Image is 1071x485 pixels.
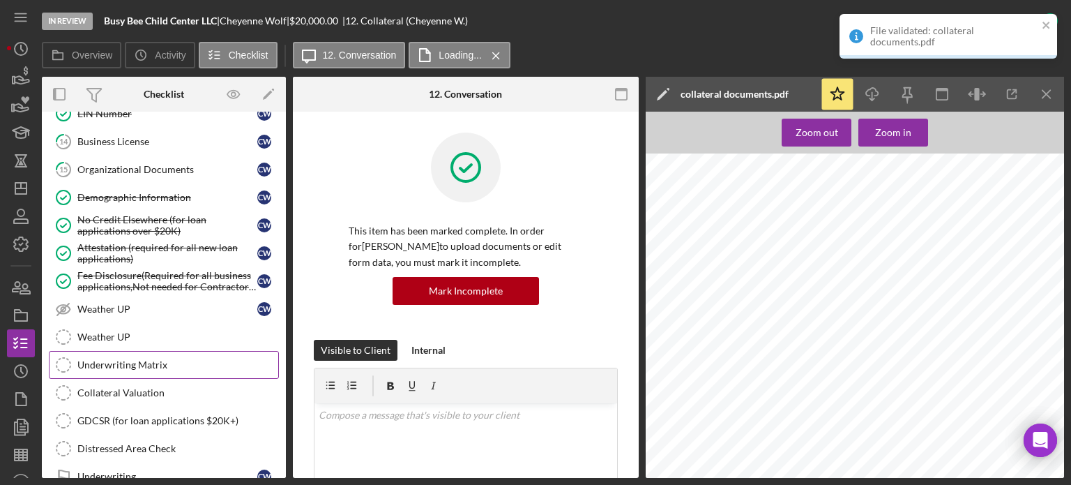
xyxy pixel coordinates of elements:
tspan: 14 [59,137,68,146]
a: Distressed Area Check [49,435,279,463]
button: Overview [42,42,121,68]
div: Cheyenne Wolf | [220,15,289,27]
div: C W [257,274,271,288]
a: Demographic InformationCW [49,184,279,211]
div: C W [257,135,271,149]
a: Attestation (required for all new loan applications)CW [49,239,279,267]
div: Attestation (required for all new loan applications) [77,242,257,264]
label: Checklist [229,50,268,61]
div: EIN Number [77,108,257,119]
b: Busy Bee Child Center LLC [104,15,217,27]
button: Mark Incomplete [393,277,539,305]
label: Activity [155,50,185,61]
div: C W [257,302,271,316]
p: This item has been marked complete. In order for [PERSON_NAME] to upload documents or edit form d... [349,223,583,270]
div: File validated: collateral documents.pdf [870,25,1038,47]
div: Weather UP [77,304,257,315]
div: Organizational Documents [77,164,257,175]
button: Loading... [409,42,510,68]
div: Collateral Valuation [77,387,278,398]
button: Zoom out [782,119,851,147]
div: C W [257,470,271,484]
div: Distressed Area Check [77,443,278,454]
div: collateral documents.pdf [681,89,789,100]
div: C W [257,107,271,121]
div: 12. Conversation [429,89,502,100]
div: Complete [991,7,1033,35]
div: C W [257,218,271,232]
tspan: 15 [59,165,68,174]
div: Zoom in [875,119,911,147]
div: Underwriting [77,471,257,482]
a: Weather UP [49,323,279,351]
div: In Review [42,13,93,30]
a: Collateral Valuation [49,379,279,407]
div: Weather UP [77,331,278,343]
button: Checklist [199,42,278,68]
div: No Credit Elsewhere (for loan applications over $20K) [77,214,257,237]
div: Open Intercom Messenger [1024,424,1057,457]
button: Zoom in [858,119,928,147]
a: 14Business LicenseCW [49,128,279,156]
div: Demographic Information [77,192,257,203]
div: GDCSR (for loan applications $20K+) [77,415,278,426]
button: close [1042,20,1051,33]
label: Overview [72,50,112,61]
div: Internal [411,340,446,361]
div: | 12. Collateral (Cheyenne W.) [342,15,468,27]
button: 12. Conversation [293,42,406,68]
div: $20,000.00 [289,15,342,27]
a: EIN NumberCW [49,100,279,128]
div: Business License [77,136,257,147]
button: Internal [404,340,453,361]
div: C W [257,163,271,177]
button: Visible to Client [314,340,397,361]
div: Zoom out [796,119,838,147]
div: Underwriting Matrix [77,359,278,371]
button: Complete [977,7,1064,35]
a: No Credit Elsewhere (for loan applications over $20K)CW [49,211,279,239]
div: | [104,15,220,27]
button: Activity [125,42,195,68]
div: Checklist [144,89,184,100]
div: Mark Incomplete [429,277,503,305]
a: Weather UPCW [49,295,279,323]
a: Fee Disclosure(Required for all business applications,Not needed for Contractor loans)CW [49,267,279,295]
a: GDCSR (for loan applications $20K+) [49,407,279,435]
div: C W [257,191,271,204]
div: Fee Disclosure(Required for all business applications,Not needed for Contractor loans) [77,270,257,292]
a: Underwriting Matrix [49,351,279,379]
label: 12. Conversation [323,50,397,61]
a: 15Organizational DocumentsCW [49,156,279,184]
label: Loading... [439,50,482,61]
div: Visible to Client [321,340,390,361]
div: C W [257,246,271,260]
